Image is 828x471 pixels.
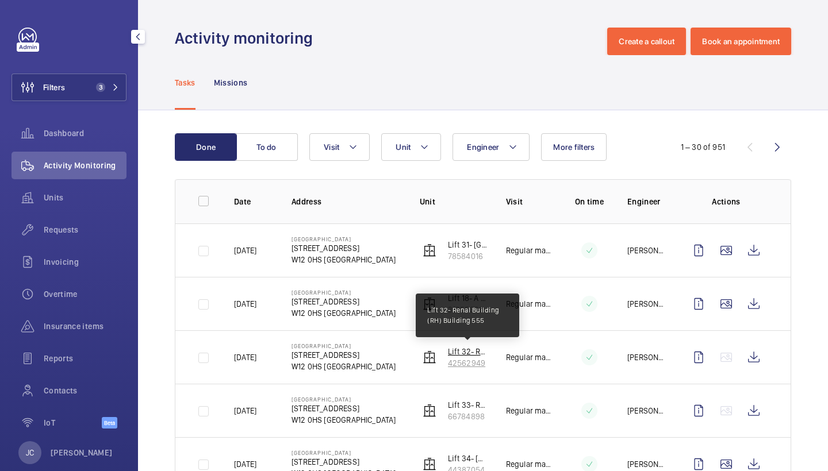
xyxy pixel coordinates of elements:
[453,133,530,161] button: Engineer
[44,385,126,396] span: Contacts
[234,458,256,470] p: [DATE]
[214,77,248,88] p: Missions
[43,82,65,93] span: Filters
[292,235,396,242] p: [GEOGRAPHIC_DATA]
[292,414,396,426] p: W12 0HS [GEOGRAPHIC_DATA]
[44,192,126,203] span: Units
[423,404,436,418] img: elevator.svg
[102,417,117,428] span: Beta
[96,83,105,92] span: 3
[44,417,102,428] span: IoT
[448,292,488,304] p: Lift 18- A [GEOGRAPHIC_DATA] (RH) Building 201
[448,411,488,422] p: 66784898
[607,28,686,55] button: Create a callout
[381,133,441,161] button: Unit
[26,447,34,458] p: JC
[292,296,396,307] p: [STREET_ADDRESS]
[292,289,396,296] p: [GEOGRAPHIC_DATA]
[448,250,488,262] p: 78584016
[627,298,666,310] p: [PERSON_NAME]
[423,244,436,257] img: elevator.svg
[420,196,488,207] p: Unit
[627,458,666,470] p: [PERSON_NAME]
[506,405,551,416] p: Regular maintenance
[309,133,370,161] button: Visit
[292,456,396,468] p: [STREET_ADDRESS]
[175,133,237,161] button: Done
[506,298,551,310] p: Regular maintenance
[44,256,126,268] span: Invoicing
[44,353,126,364] span: Reports
[627,405,666,416] p: [PERSON_NAME]
[396,142,411,152] span: Unit
[448,399,488,411] p: Lift 33- Renal Building (LH) Building 555
[234,196,273,207] p: Date
[423,350,436,364] img: elevator.svg
[448,346,488,357] p: Lift 32- Renal Building (RH) Building 555
[292,254,396,265] p: W12 0HS [GEOGRAPHIC_DATA]
[292,307,396,319] p: W12 0HS [GEOGRAPHIC_DATA]
[292,196,401,207] p: Address
[448,453,488,464] p: Lift 34- [GEOGRAPHIC_DATA] 555
[292,242,396,254] p: [STREET_ADDRESS]
[292,449,396,456] p: [GEOGRAPHIC_DATA]
[427,305,508,326] p: Lift 32- Renal Building (RH) Building 555
[234,405,256,416] p: [DATE]
[292,342,396,349] p: [GEOGRAPHIC_DATA]
[175,28,320,49] h1: Activity monitoring
[44,160,126,171] span: Activity Monitoring
[324,142,339,152] span: Visit
[44,288,126,300] span: Overtime
[292,403,396,414] p: [STREET_ADDRESS]
[570,196,609,207] p: On time
[627,196,666,207] p: Engineer
[467,142,499,152] span: Engineer
[292,396,396,403] p: [GEOGRAPHIC_DATA]
[175,77,195,88] p: Tasks
[234,352,256,363] p: [DATE]
[506,245,551,256] p: Regular maintenance
[506,458,551,470] p: Regular maintenance
[627,352,666,363] p: [PERSON_NAME]
[51,447,113,458] p: [PERSON_NAME]
[234,298,256,310] p: [DATE]
[234,245,256,256] p: [DATE]
[506,196,551,207] p: Visit
[44,321,126,332] span: Insurance items
[236,133,298,161] button: To do
[423,457,436,471] img: elevator.svg
[448,239,488,250] p: Lift 31- [GEOGRAPHIC_DATA] 555
[541,133,607,161] button: More filters
[44,128,126,139] span: Dashboard
[681,141,725,153] div: 1 – 30 of 951
[691,28,791,55] button: Book an appointment
[292,349,396,361] p: [STREET_ADDRESS]
[627,245,666,256] p: [PERSON_NAME]
[292,361,396,372] p: W12 0HS [GEOGRAPHIC_DATA]
[11,74,126,101] button: Filters3
[44,224,126,235] span: Requests
[448,357,488,369] p: 42562949
[506,352,551,363] p: Regular maintenance
[685,196,768,207] p: Actions
[553,142,595,152] span: More filters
